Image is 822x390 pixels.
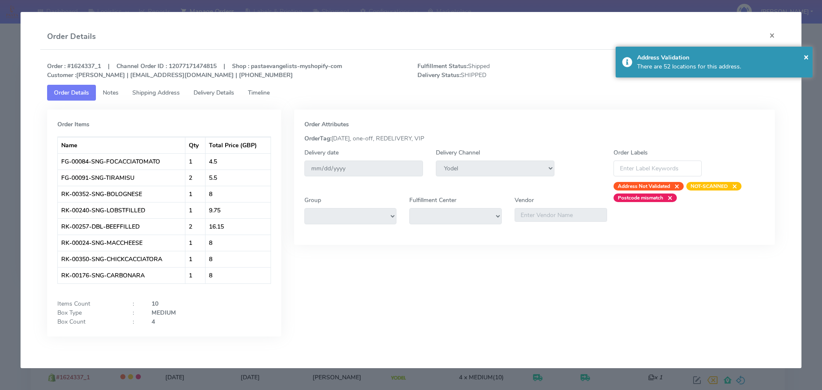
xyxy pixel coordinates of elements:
[185,170,205,186] td: 2
[57,120,89,128] strong: Order Items
[304,148,339,157] label: Delivery date
[515,208,607,222] input: Enter Vendor Name
[614,161,702,176] input: Enter Label Keywords
[248,89,270,97] span: Timeline
[205,218,270,235] td: 16.15
[304,196,321,205] label: Group
[185,267,205,283] td: 1
[663,194,673,202] span: ×
[51,317,126,326] div: Box Count
[298,134,771,143] div: [DATE], one-off, REDELIVERY, VIP
[185,137,205,153] th: Qty
[51,308,126,317] div: Box Type
[691,183,728,190] strong: NOT-SCANNED
[637,53,807,62] div: Address Validation
[637,62,807,71] div: There are 52 locations for this address.
[205,251,270,267] td: 8
[762,24,782,47] button: Close
[58,137,186,153] th: Name
[205,170,270,186] td: 5.5
[205,267,270,283] td: 8
[152,309,176,317] strong: MEDIUM
[436,148,480,157] label: Delivery Channel
[47,62,342,79] strong: Order : #1624337_1 | Channel Order ID : 12077171474815 | Shop : pastaevangelists-myshopify-com [P...
[58,251,186,267] td: RK-00350-SNG-CHICKCACCIATORA
[58,235,186,251] td: RK-00024-SNG-MACCHEESE
[185,202,205,218] td: 1
[58,153,186,170] td: FG-00084-SNG-FOCACCIATOMATO
[51,299,126,308] div: Items Count
[614,148,648,157] label: Order Labels
[58,267,186,283] td: RK-00176-SNG-CARBONARA
[126,308,145,317] div: :
[58,170,186,186] td: FG-00091-SNG-TIRAMISU
[304,134,331,143] strong: OrderTag:
[670,182,679,191] span: ×
[185,251,205,267] td: 1
[618,194,663,201] strong: Postcode mismatch
[515,196,534,205] label: Vendor
[58,202,186,218] td: RK-00240-SNG-LOBSTFILLED
[804,51,809,63] button: Close
[205,202,270,218] td: 9.75
[47,31,96,42] h4: Order Details
[185,218,205,235] td: 2
[47,85,775,101] ul: Tabs
[411,62,596,80] span: Shipped SHIPPED
[126,299,145,308] div: :
[47,71,76,79] strong: Customer :
[132,89,180,97] span: Shipping Address
[58,218,186,235] td: RK-00257-DBL-BEEFFILLED
[185,235,205,251] td: 1
[804,51,809,63] span: ×
[417,62,468,70] strong: Fulfillment Status:
[58,186,186,202] td: RK-00352-SNG-BOLOGNESE
[126,317,145,326] div: :
[728,182,737,191] span: ×
[417,71,461,79] strong: Delivery Status:
[103,89,119,97] span: Notes
[152,318,155,326] strong: 4
[205,186,270,202] td: 8
[54,89,89,97] span: Order Details
[185,153,205,170] td: 1
[409,196,456,205] label: Fulfillment Center
[185,186,205,202] td: 1
[152,300,158,308] strong: 10
[205,137,270,153] th: Total Price (GBP)
[205,153,270,170] td: 4.5
[194,89,234,97] span: Delivery Details
[205,235,270,251] td: 8
[304,120,349,128] strong: Order Attributes
[618,183,670,190] strong: Address Not Validated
